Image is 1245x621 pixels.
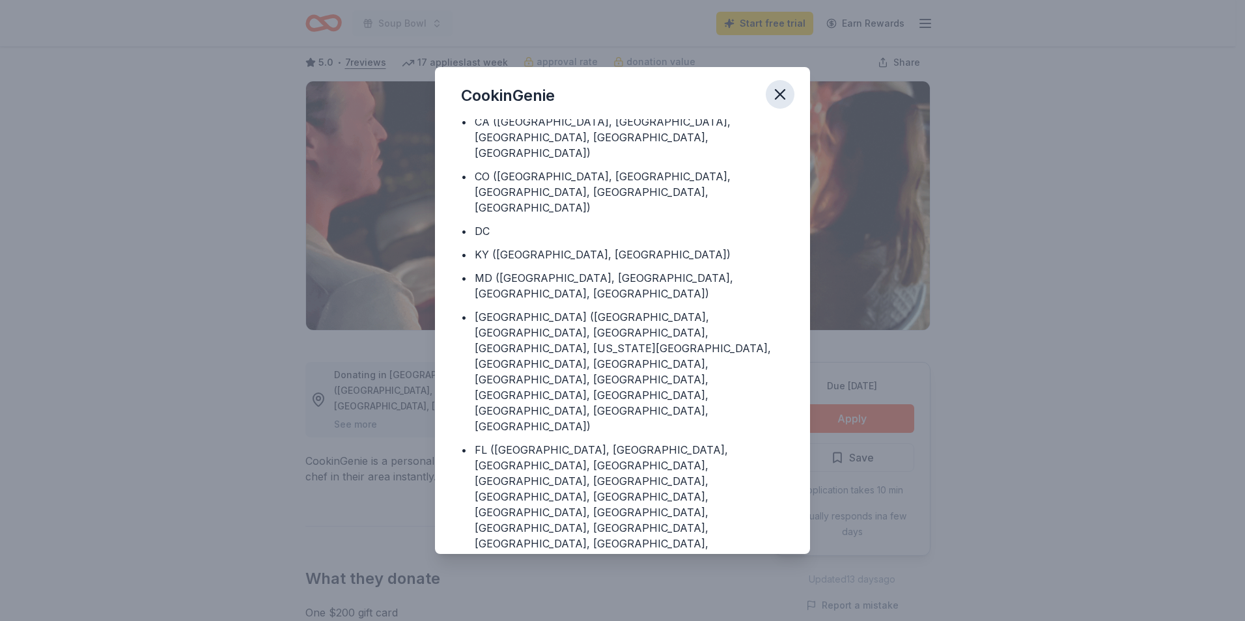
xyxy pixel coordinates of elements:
[461,169,467,184] div: •
[475,442,784,567] div: FL ([GEOGRAPHIC_DATA], [GEOGRAPHIC_DATA], [GEOGRAPHIC_DATA], [GEOGRAPHIC_DATA], [GEOGRAPHIC_DATA]...
[475,247,731,262] div: KY ([GEOGRAPHIC_DATA], [GEOGRAPHIC_DATA])
[461,114,467,130] div: •
[461,85,555,106] div: CookinGenie
[461,309,467,325] div: •
[461,270,467,286] div: •
[475,309,784,434] div: [GEOGRAPHIC_DATA] ([GEOGRAPHIC_DATA], [GEOGRAPHIC_DATA], [GEOGRAPHIC_DATA], [GEOGRAPHIC_DATA], [U...
[461,442,467,458] div: •
[475,114,784,161] div: CA ([GEOGRAPHIC_DATA], [GEOGRAPHIC_DATA], [GEOGRAPHIC_DATA], [GEOGRAPHIC_DATA], [GEOGRAPHIC_DATA])
[475,169,784,215] div: CO ([GEOGRAPHIC_DATA], [GEOGRAPHIC_DATA], [GEOGRAPHIC_DATA], [GEOGRAPHIC_DATA], [GEOGRAPHIC_DATA])
[475,270,784,301] div: MD ([GEOGRAPHIC_DATA], [GEOGRAPHIC_DATA], [GEOGRAPHIC_DATA], [GEOGRAPHIC_DATA])
[461,247,467,262] div: •
[461,223,467,239] div: •
[475,223,490,239] div: DC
